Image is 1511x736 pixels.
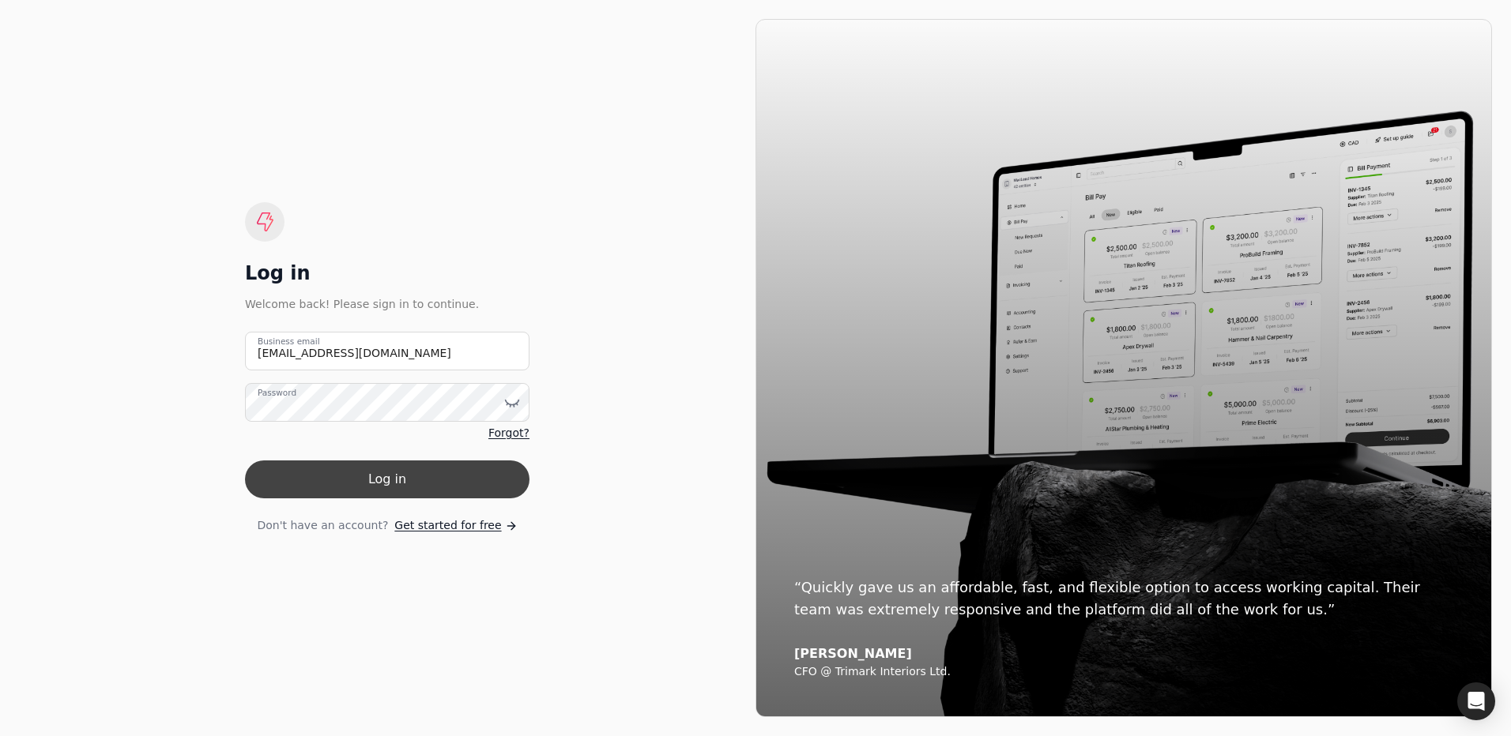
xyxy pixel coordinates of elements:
[245,261,529,286] div: Log in
[794,646,1453,662] div: [PERSON_NAME]
[258,387,296,400] label: Password
[394,517,501,534] span: Get started for free
[257,517,388,534] span: Don't have an account?
[794,665,1453,679] div: CFO @ Trimark Interiors Ltd.
[794,576,1453,621] div: “Quickly gave us an affordable, fast, and flexible option to access working capital. Their team w...
[394,517,517,534] a: Get started for free
[245,460,529,498] button: Log in
[488,425,529,441] a: Forgot?
[245,295,529,313] div: Welcome back! Please sign in to continue.
[258,336,320,348] label: Business email
[1457,682,1495,720] div: Open Intercom Messenger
